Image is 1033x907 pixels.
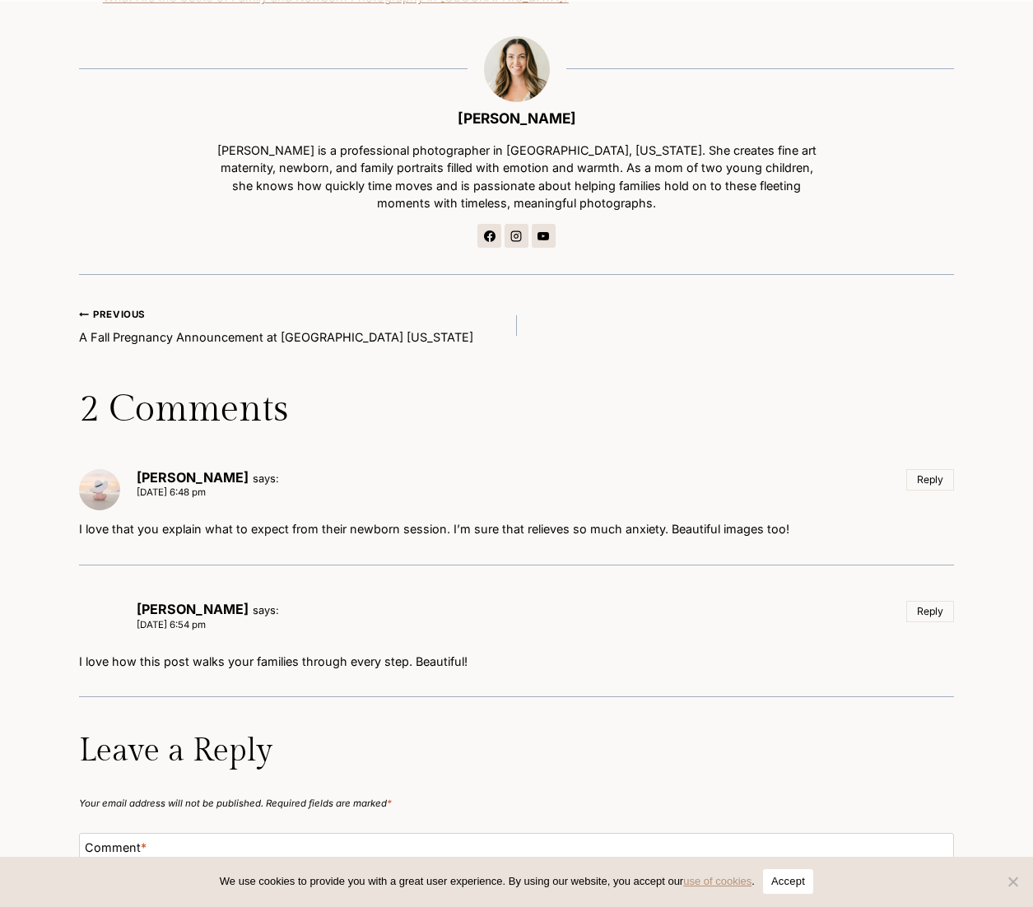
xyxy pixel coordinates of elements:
span: says: [253,604,279,616]
span: No [1004,873,1021,890]
a: [DATE] 6:54 pm [137,619,206,630]
h2: 2 Comments [79,388,954,432]
a: [DATE] 6:48 pm [137,486,206,498]
small: Previous [79,308,146,322]
nav: Posts [79,305,954,346]
span: says: [253,472,279,485]
b: [PERSON_NAME] [137,469,249,486]
button: Accept [763,869,813,894]
h3: Leave a Reply [79,733,954,770]
p: I love that you explain what to expect from their newborn session. I’m sure that relieves so much... [79,520,954,538]
a: Reply to Rya Duncklee [906,469,954,491]
a: [PERSON_NAME] [458,109,576,127]
label: Comment [85,840,147,860]
p: I love how this post walks your families through every step. Beautiful! [79,653,954,671]
a: [PERSON_NAME] [137,601,249,617]
p: [PERSON_NAME] is a professional photographer in [GEOGRAPHIC_DATA], [US_STATE]. She creates fine a... [210,142,822,212]
span: Required fields are marked [266,798,392,809]
a: use of cookies [683,875,751,887]
a: PreviousA Fall Pregnancy Announcement at [GEOGRAPHIC_DATA] [US_STATE] [79,305,517,346]
a: Reply to Renee [906,601,954,622]
span: Your email address will not be published. [79,798,263,809]
span: We use cookies to provide you with a great user experience. By using our website, you accept our . [220,873,755,890]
